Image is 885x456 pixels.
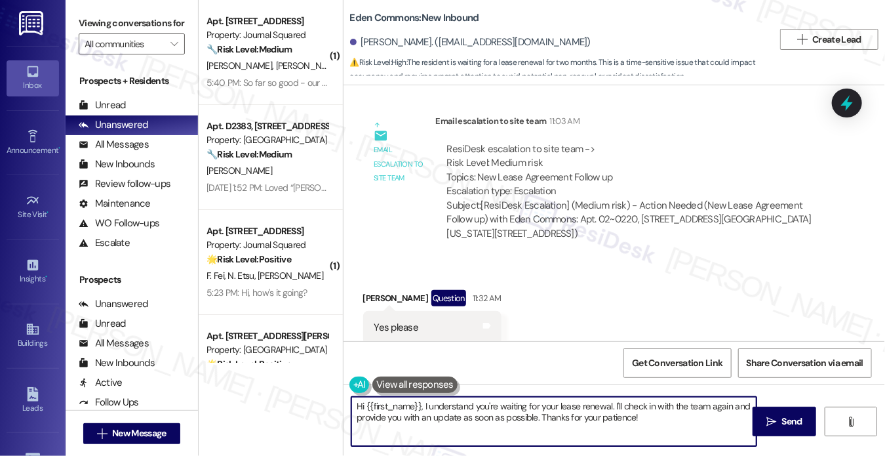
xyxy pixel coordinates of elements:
[782,415,802,428] span: Send
[436,114,831,133] div: Email escalation to site team
[206,148,292,160] strong: 🔧 Risk Level: Medium
[447,199,820,241] div: Subject: [ResiDesk Escalation] (Medium risk) - Action Needed (New Lease Agreement Follow up) with...
[79,157,155,171] div: New Inbounds
[350,35,591,49] div: [PERSON_NAME]. ([EMAIL_ADDRESS][DOMAIN_NAME])
[7,190,59,225] a: Site Visit •
[206,165,272,176] span: [PERSON_NAME]
[632,356,722,370] span: Get Conversation Link
[766,417,776,427] i: 
[258,270,323,281] span: [PERSON_NAME]
[275,60,341,72] span: [PERSON_NAME]
[846,417,856,427] i: 
[813,33,861,47] span: Create Lead
[206,329,328,343] div: Apt. [STREET_ADDRESS][PERSON_NAME]
[79,236,130,250] div: Escalate
[351,397,757,446] textarea: Hi {{first_name}}, I understand you're waiting for your lease renewal. I'll check in with the tea...
[623,348,731,378] button: Get Conversation Link
[19,11,46,35] img: ResiDesk Logo
[206,224,328,238] div: Apt. [STREET_ADDRESS]
[206,77,705,89] div: 5:40 PM: So far so good - our parking spot is tight and was wondering if there is availability on...
[227,270,258,281] span: N. Etsu
[206,119,328,133] div: Apt. D2383, [STREET_ADDRESS][PERSON_NAME]
[374,143,425,185] div: Email escalation to site team
[469,291,501,305] div: 11:32 AM
[206,28,328,42] div: Property: Journal Squared
[112,426,166,440] span: New Message
[79,118,148,132] div: Unanswered
[206,43,292,55] strong: 🔧 Risk Level: Medium
[79,138,149,152] div: All Messages
[79,356,155,370] div: New Inbounds
[7,383,59,419] a: Leads
[350,57,406,68] strong: ⚠️ Risk Level: High
[45,272,47,281] span: •
[7,318,59,354] a: Buildings
[738,348,872,378] button: Share Conversation via email
[58,144,60,153] span: •
[206,253,291,265] strong: 🌟 Risk Level: Positive
[47,208,49,217] span: •
[85,33,164,54] input: All communities
[363,290,501,311] div: [PERSON_NAME]
[780,29,878,50] button: Create Lead
[79,396,139,409] div: Follow Ups
[83,423,180,444] button: New Message
[79,376,123,390] div: Active
[206,238,328,252] div: Property: Journal Squared
[797,34,807,45] i: 
[747,356,863,370] span: Share Conversation via email
[206,287,307,299] div: 5:23 PM: Hi, how's it going?
[206,60,276,72] span: [PERSON_NAME]
[7,254,59,289] a: Insights •
[206,14,328,28] div: Apt. [STREET_ADDRESS]
[206,270,227,281] span: F. Fei
[753,407,816,436] button: Send
[547,114,580,128] div: 11:03 AM
[447,142,820,199] div: ResiDesk escalation to site team -> Risk Level: Medium risk Topics: New Lease Agreement Follow up...
[79,337,149,350] div: All Messages
[66,273,198,287] div: Prospects
[350,11,479,25] b: Eden Commons: New Inbound
[79,317,126,331] div: Unread
[7,60,59,96] a: Inbox
[206,133,328,147] div: Property: [GEOGRAPHIC_DATA]
[431,290,466,306] div: Question
[206,358,291,370] strong: 🌟 Risk Level: Positive
[206,343,328,357] div: Property: [GEOGRAPHIC_DATA]
[170,39,178,49] i: 
[79,197,151,211] div: Maintenance
[79,98,126,112] div: Unread
[350,56,774,84] span: : The resident is waiting for a lease renewal for two months. This is a time-sensitive issue that...
[66,74,198,88] div: Prospects + Residents
[97,428,107,439] i: 
[374,321,419,335] div: Yes please
[79,217,159,230] div: WO Follow-ups
[79,177,170,191] div: Review follow-ups
[79,297,148,311] div: Unanswered
[79,13,185,33] label: Viewing conversations for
